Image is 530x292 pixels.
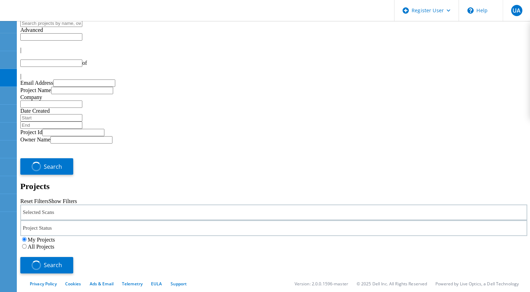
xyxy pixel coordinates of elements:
[82,60,87,66] span: of
[20,47,527,53] div: |
[435,281,519,287] li: Powered by Live Optics, a Dell Technology
[20,220,527,236] div: Project Status
[65,281,81,287] a: Cookies
[20,182,50,191] b: Projects
[20,80,53,86] label: Email Address
[151,281,162,287] a: EULA
[20,108,50,114] label: Date Created
[28,244,54,250] label: All Projects
[44,261,62,269] span: Search
[20,114,82,121] input: Start
[295,281,348,287] li: Version: 2.0.0.1596-master
[44,163,62,171] span: Search
[20,94,42,100] label: Company
[122,281,143,287] a: Telemetry
[20,158,73,175] button: Search
[357,281,427,287] li: © 2025 Dell Inc. All Rights Reserved
[20,204,527,220] div: Selected Scans
[20,257,73,273] button: Search
[48,198,77,204] a: Show Filters
[20,20,82,27] input: Search projects by name, owner, ID, company, etc
[30,281,57,287] a: Privacy Policy
[512,8,521,13] span: UA
[20,73,527,79] div: |
[20,198,48,204] a: Reset Filters
[7,14,82,20] a: Live Optics Dashboard
[20,87,51,93] label: Project Name
[20,121,82,129] input: End
[28,237,55,243] label: My Projects
[90,281,113,287] a: Ads & Email
[170,281,187,287] a: Support
[20,137,50,142] label: Owner Name
[467,7,474,14] svg: \n
[20,129,42,135] label: Project Id
[20,27,43,33] span: Advanced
